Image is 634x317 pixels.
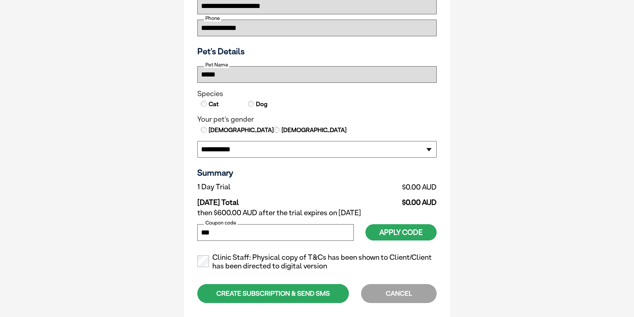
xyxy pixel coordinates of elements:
td: 1 Day Trial [197,181,327,193]
td: then $600.00 AUD after the trial expires on [DATE] [197,207,437,219]
label: Coupon code [204,220,237,226]
button: Apply Code [365,224,437,240]
td: $0.00 AUD [327,193,437,207]
h3: Pet's Details [195,46,439,56]
label: Clinic Staff: Physical copy of T&Cs has been shown to Client/Client has been directed to digital ... [197,253,437,270]
td: [DATE] Total [197,193,327,207]
div: CREATE SUBSCRIPTION & SEND SMS [197,284,349,303]
legend: Species [197,89,437,98]
legend: Your pet's gender [197,115,437,124]
h3: Summary [197,168,437,178]
input: Clinic Staff: Physical copy of T&Cs has been shown to Client/Client has been directed to digital ... [197,255,209,267]
label: Phone [204,15,221,21]
td: $0.00 AUD [327,181,437,193]
div: CANCEL [361,284,437,303]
